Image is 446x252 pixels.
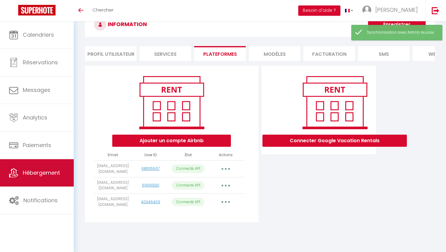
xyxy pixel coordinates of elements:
[262,135,407,147] button: Connecter Google Vacation Rentals
[94,177,132,194] td: [EMAIL_ADDRESS][DOMAIN_NAME]
[93,7,113,13] span: Chercher
[18,5,56,15] img: Super Booking
[23,59,58,66] span: Réservations
[141,199,160,204] a: 40346409
[94,194,132,210] td: [EMAIL_ADDRESS][DOMAIN_NAME]
[94,150,132,160] th: Email
[142,183,159,188] a: 69561330
[23,31,54,39] span: Calendriers
[296,73,373,132] img: rent.png
[207,150,245,160] th: Actions
[140,46,191,61] li: Services
[112,135,231,147] button: Ajouter un compte Airbnb
[420,225,441,247] iframe: Chat
[172,198,204,207] p: Connecté API
[169,150,207,160] th: État
[94,160,132,177] td: [EMAIL_ADDRESS][DOMAIN_NAME]
[85,12,435,37] h3: INFORMATION
[172,164,204,173] p: Connecté API
[298,5,340,16] button: Besoin d'aide ?
[23,169,60,176] span: Hébergement
[133,73,210,132] img: rent.png
[368,18,426,31] button: Enregistrer
[249,46,300,61] li: MODÈLES
[23,86,50,94] span: Messages
[141,166,160,171] a: 681105507
[362,5,371,15] img: ...
[5,2,23,21] button: Ouvrir le widget de chat LiveChat
[358,46,410,61] li: SMS
[23,114,47,121] span: Analytics
[303,46,355,61] li: Facturation
[85,46,137,61] li: Profil Utilisateur
[23,141,51,149] span: Paiements
[23,197,58,204] span: Notifications
[367,30,436,35] div: Synchronisation avec Airbnb réussie
[172,181,204,190] p: Connecté API
[132,150,169,160] th: User ID
[375,6,418,14] span: [PERSON_NAME]
[194,46,246,61] li: Plateformes
[432,7,439,14] img: logout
